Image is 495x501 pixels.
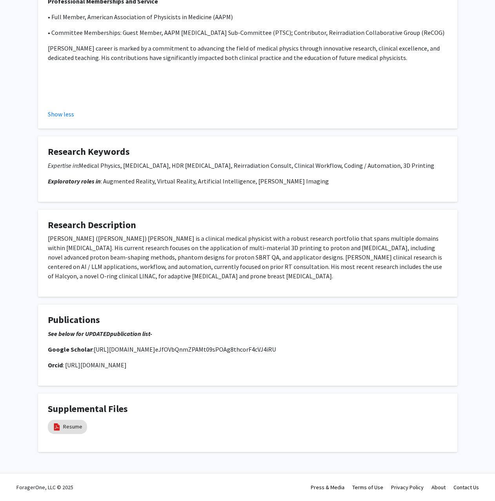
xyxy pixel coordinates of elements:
h4: Research Description [48,220,448,231]
em: Expertise in [48,162,77,169]
span: • Full Member, American Association of Physicists in Medicine (AAPM) [48,13,233,21]
a: Press & Media [311,484,345,491]
span: [URL][DOMAIN_NAME] [94,345,155,353]
p: : [URL][DOMAIN_NAME] [48,360,448,370]
span: • Committee Memberships: Guest Member, AAPM [MEDICAL_DATA] Sub-Committee (PTSC); Contributor, Rei... [48,29,444,36]
img: pdf_icon.png [53,423,61,431]
a: Contact Us [453,484,479,491]
em: Exploratory roles in [48,177,101,185]
strong: Orcid [48,361,63,369]
a: Resume [63,423,82,431]
div: ForagerOne, LLC © 2025 [16,474,73,501]
h4: Supplemental Files [48,403,448,415]
iframe: Chat [6,466,33,495]
p: : Augmented Reality, Virtual Reality, Artificial Intelligence, [PERSON_NAME] Imaging [48,176,448,186]
span: [PERSON_NAME] career is marked by a commitment to advancing the field of medical physics through ... [48,44,440,62]
strong: publication list- [110,330,152,338]
strong: : [77,162,79,169]
span: eJfOVbQnmZPAMt09sPOAg8thcorF4cVJ4iRU [155,345,276,353]
p: Medical Physics, [MEDICAL_DATA], HDR [MEDICAL_DATA], Reirradiation Consult, Clinical Workflow, Co... [48,161,448,170]
strong: Google Scholar [48,345,92,353]
a: Privacy Policy [391,484,424,491]
a: About [432,484,446,491]
button: Show less [48,109,74,119]
a: Terms of Use [352,484,383,491]
h4: Publications [48,314,448,326]
span: : [92,345,94,353]
p: [PERSON_NAME] ([PERSON_NAME]) [PERSON_NAME] is a clinical medical physicist with a robust researc... [48,234,448,281]
h4: Research Keywords [48,146,448,158]
strong: See below for UPDATED [48,330,110,338]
